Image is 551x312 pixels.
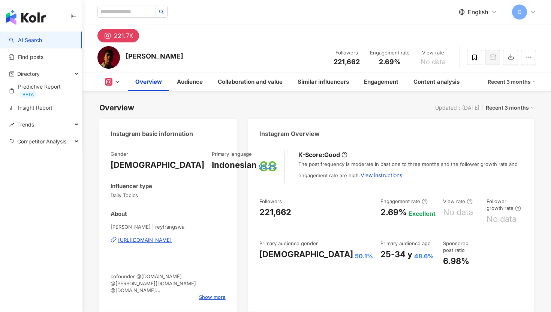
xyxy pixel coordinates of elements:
[9,122,14,127] span: rise
[361,172,402,178] span: View instructions
[111,223,226,230] span: [PERSON_NAME] | reyfrangswa
[298,77,349,86] div: Similar influencers
[159,9,164,15] span: search
[218,77,283,86] div: Collaboration and value
[421,58,446,66] span: No data
[111,210,127,218] div: About
[17,116,34,133] span: Trends
[414,252,434,260] div: 48.6%
[360,168,403,183] button: View instructions
[443,198,473,205] div: View rate
[259,198,282,205] div: Followers
[379,58,401,66] span: 2.69%
[443,206,473,218] div: No data
[324,151,340,159] div: Good
[99,102,134,113] div: Overview
[9,83,76,98] a: Predictive ReportBETA
[259,240,318,247] div: Primary audience gender
[9,53,43,61] a: Find posts
[114,30,133,41] div: 221.7K
[259,130,320,138] div: Instagram Overview
[6,10,46,25] img: logo
[111,159,204,171] div: [DEMOGRAPHIC_DATA]
[487,198,523,212] div: Follower growth rate
[298,161,523,182] div: The post frequency is moderate in past one to three months and the follower growth rate and engag...
[177,77,203,86] div: Audience
[259,163,278,171] span: 95.2%
[443,240,479,253] div: Sponsored post ratio
[334,58,360,66] span: 221,662
[97,29,139,42] button: 221.7K
[518,8,521,16] span: G
[380,240,431,247] div: Primary audience age
[380,198,428,205] div: Engagement rate
[111,130,193,138] div: Instagram basic information
[468,8,488,16] span: English
[488,76,536,88] div: Recent 3 months
[380,206,407,218] div: 2.69%
[332,49,361,57] div: Followers
[443,255,469,267] div: 6.98%
[364,77,398,86] div: Engagement
[118,237,172,243] div: [URL][DOMAIN_NAME]
[212,159,257,171] div: Indonesian
[486,103,534,113] div: Recent 3 months
[413,77,460,86] div: Content analysis
[17,133,66,150] span: Competitor Analysis
[135,77,162,86] div: Overview
[111,237,226,243] a: [URL][DOMAIN_NAME]
[9,36,42,44] a: searchAI Search
[259,206,291,218] div: 221,662
[419,49,447,57] div: View rate
[126,51,183,61] div: [PERSON_NAME]
[259,249,353,260] div: [DEMOGRAPHIC_DATA]
[111,151,128,157] div: Gender
[111,182,152,190] div: Influencer type
[17,65,40,82] span: Directory
[380,249,412,260] div: 25-34 y
[370,49,410,57] div: Engagement rate
[111,273,207,307] span: cofounder @[DOMAIN_NAME] @[PERSON_NAME][DOMAIN_NAME] @[DOMAIN_NAME] Techno-Entrepreneur & Creativ...
[259,159,277,174] div: 88
[355,252,373,260] div: 50.1%
[409,210,436,218] div: Excellent
[97,46,120,69] img: KOL Avatar
[9,104,52,112] a: Insight Report
[487,213,517,225] div: No data
[199,294,226,300] span: Show more
[111,192,226,199] span: Daily Topics
[212,151,252,157] div: Primary language
[298,151,347,159] div: K-Score :
[435,105,479,111] div: Updated：[DATE]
